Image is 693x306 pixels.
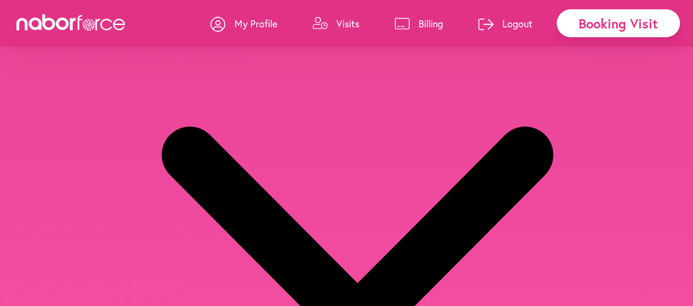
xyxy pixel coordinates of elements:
[234,17,277,30] p: My Profile
[478,7,532,40] a: Logout
[210,7,277,40] a: My Profile
[394,7,443,40] a: Billing
[419,17,443,30] p: Billing
[502,17,532,30] p: Logout
[336,17,359,30] p: Visits
[312,7,359,40] a: Visits
[557,9,680,37] div: Booking Visit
